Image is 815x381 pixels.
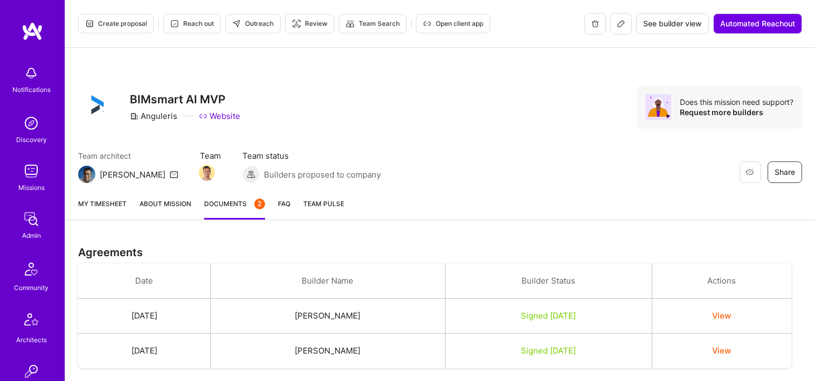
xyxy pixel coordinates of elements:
[211,299,445,334] td: [PERSON_NAME]
[643,18,702,29] span: See builder view
[78,246,802,259] h3: Agreements
[200,150,221,161] span: Team
[636,13,709,34] button: See builder view
[445,264,652,299] th: Builder Status
[78,14,154,33] button: Create proposal
[170,19,214,29] span: Reach out
[303,200,344,208] span: Team Pulse
[14,282,48,293] div: Community
[78,198,127,220] a: My timesheet
[18,182,45,193] div: Missions
[163,14,221,33] button: Reach out
[713,13,802,34] button: Automated Reachout
[768,161,802,183] button: Share
[303,198,344,220] a: Team Pulse
[458,345,639,356] div: Signed [DATE]
[20,160,42,182] img: teamwork
[16,134,47,145] div: Discovery
[100,169,165,180] div: [PERSON_NAME]
[680,107,793,117] div: Request more builders
[20,208,42,230] img: admin teamwork
[264,169,381,180] span: Builders proposed to company
[775,167,795,178] span: Share
[416,14,490,33] button: Open client app
[85,19,147,29] span: Create proposal
[199,165,215,181] img: Team Member Avatar
[285,14,335,33] button: Review
[254,199,265,209] div: 2
[85,19,94,28] i: icon Proposal
[712,345,731,356] button: View
[78,86,117,124] img: Company Logo
[204,198,265,220] a: Documents2
[20,62,42,84] img: bell
[292,19,328,29] span: Review
[211,264,445,299] th: Builder Name
[652,264,791,299] th: Actions
[78,150,178,161] span: Team architect
[423,19,483,29] span: Open client app
[225,14,281,33] button: Outreach
[78,299,211,334] td: [DATE]
[232,19,274,29] span: Outreach
[458,310,639,321] div: Signed [DATE]
[140,198,191,220] a: About Mission
[720,18,795,29] span: Automated Reachout
[20,112,42,134] img: discovery
[130,110,177,122] div: Anguleris
[200,164,214,182] a: Team Member Avatar
[199,110,240,122] a: Website
[16,334,47,345] div: Architects
[78,334,211,369] td: [DATE]
[22,22,43,41] img: logo
[130,112,138,121] i: icon CompanyGray
[242,166,260,183] img: Builders proposed to company
[712,310,731,321] button: View
[680,97,793,107] div: Does this mission need support?
[18,256,44,282] img: Community
[18,308,44,334] img: Architects
[242,150,381,161] span: Team status
[746,168,754,177] i: icon EyeClosed
[346,19,400,29] span: Team Search
[204,198,265,209] span: Documents
[170,170,178,179] i: icon Mail
[278,198,290,220] a: FAQ
[292,19,301,28] i: icon Targeter
[22,230,41,241] div: Admin
[78,166,95,183] img: Team Architect
[645,94,671,120] img: Avatar
[12,84,51,95] div: Notifications
[130,93,240,106] h3: BIMsmart AI MVP
[211,334,445,369] td: [PERSON_NAME]
[339,14,407,33] button: Team Search
[78,264,211,299] th: Date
